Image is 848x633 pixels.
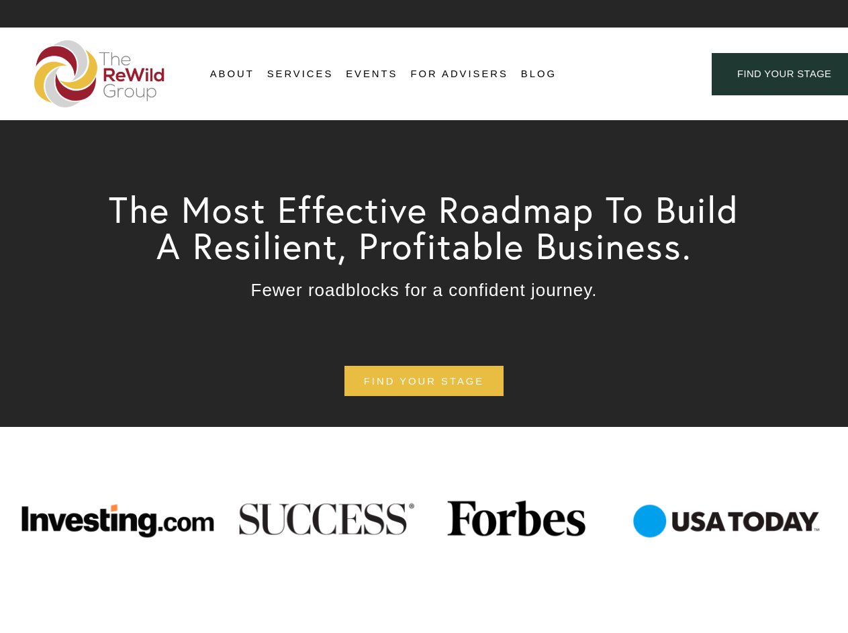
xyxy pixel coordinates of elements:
[267,64,334,85] a: folder dropdown
[344,366,504,396] a: find your stage
[210,65,254,83] span: About
[267,65,334,83] span: Services
[346,64,397,85] a: Events
[210,64,254,85] a: folder dropdown
[251,280,598,300] span: Fewer roadblocks for a confident journey.
[410,64,508,85] a: For Advisers
[521,64,557,85] a: Blog
[109,187,751,269] span: The Most Effective Roadmap To Build A Resilient, Profitable Business.
[34,40,166,107] img: The ReWild Group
